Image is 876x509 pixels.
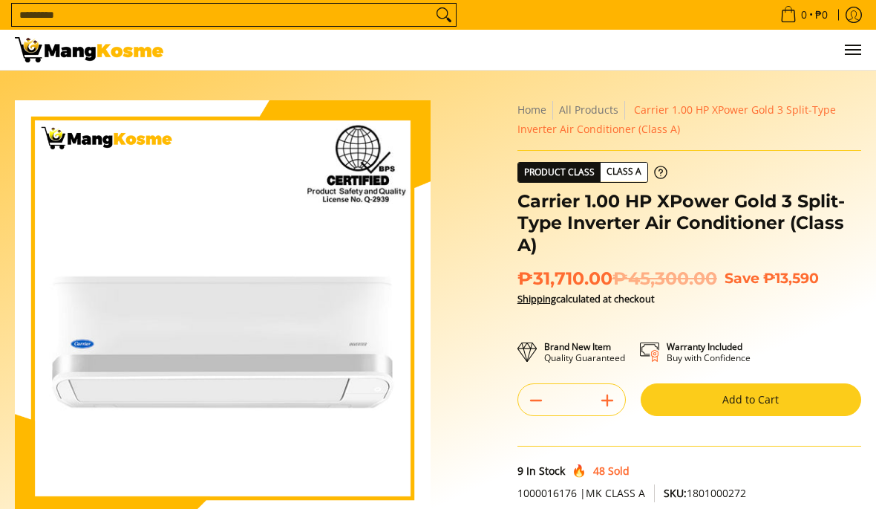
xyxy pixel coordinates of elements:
[799,10,809,20] span: 0
[843,30,861,70] button: Menu
[641,383,861,416] button: Add to Cart
[544,340,611,353] strong: Brand New Item
[813,10,830,20] span: ₱0
[517,103,546,117] a: Home
[612,268,717,290] del: ₱45,300.00
[544,341,625,363] p: Quality Guaranteed
[664,486,687,500] span: SKU:
[517,103,836,136] span: Carrier 1.00 HP XPower Gold 3 Split-Type Inverter Air Conditioner (Class A)
[725,270,759,287] span: Save
[776,7,832,23] span: •
[517,486,645,500] span: 1000016176 |MK CLASS A
[559,103,618,117] a: All Products
[517,162,667,183] a: Product Class Class A
[667,341,751,363] p: Buy with Confidence
[432,4,456,26] button: Search
[667,340,742,353] strong: Warranty Included
[15,37,163,62] img: Carrier 1 HP XPower Gold 3 Split-Type Inverter Aircon l Mang Kosme
[178,30,861,70] ul: Customer Navigation
[763,270,819,287] span: ₱13,590
[518,389,554,412] button: Subtract
[517,464,523,478] span: 9
[526,464,565,478] span: In Stock
[593,464,605,478] span: 48
[517,292,556,305] a: Shipping
[601,163,647,181] span: Class A
[608,464,630,478] span: Sold
[589,389,625,412] button: Add
[517,190,861,256] h1: Carrier 1.00 HP XPower Gold 3 Split-Type Inverter Air Conditioner (Class A)
[517,268,717,290] span: ₱31,710.00
[664,486,746,500] span: 1801000272
[178,30,861,70] nav: Main Menu
[518,163,601,182] span: Product Class
[517,100,861,139] nav: Breadcrumbs
[517,292,655,305] strong: calculated at checkout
